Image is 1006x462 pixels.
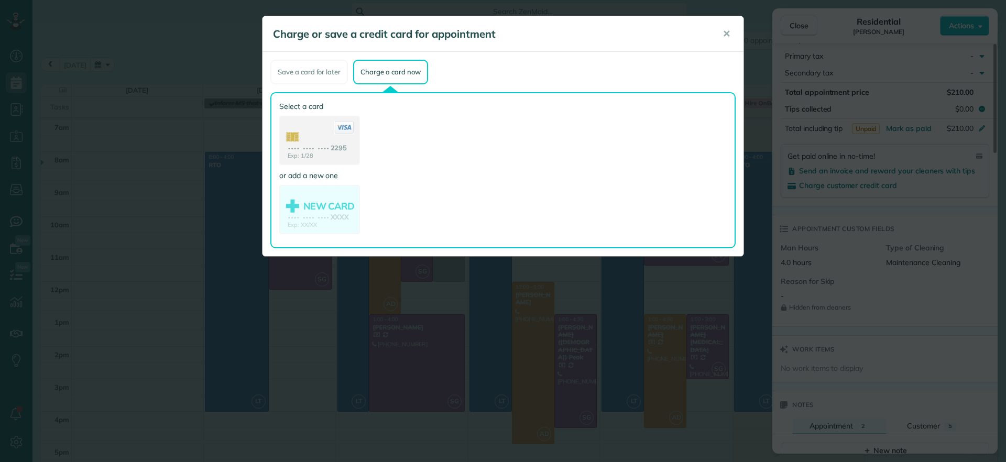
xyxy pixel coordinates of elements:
[353,60,428,84] div: Charge a card now
[279,170,360,181] label: or add a new one
[270,60,348,84] div: Save a card for later
[279,101,360,112] label: Select a card
[273,27,708,41] h5: Charge or save a credit card for appointment
[723,28,730,40] span: ✕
